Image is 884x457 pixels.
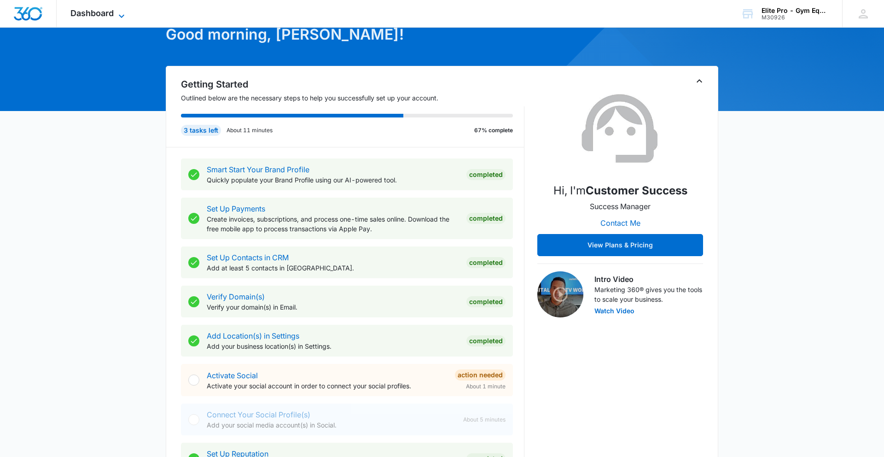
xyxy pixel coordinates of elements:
p: Verify your domain(s) in Email. [207,302,459,312]
div: account name [762,7,829,14]
p: Success Manager [590,201,651,212]
p: Quickly populate your Brand Profile using our AI-powered tool. [207,175,459,185]
div: account id [762,14,829,21]
h3: Intro Video [594,274,703,285]
p: Outlined below are the necessary steps to help you successfully set up your account. [181,93,524,103]
button: Contact Me [591,212,650,234]
p: Create invoices, subscriptions, and process one-time sales online. Download the free mobile app t... [207,214,459,234]
a: Verify Domain(s) [207,292,265,301]
div: 3 tasks left [181,125,221,136]
div: Completed [466,169,506,180]
a: Set Up Contacts in CRM [207,253,289,262]
p: About 11 minutes [227,126,273,135]
span: About 1 minute [466,382,506,391]
a: Activate Social [207,371,258,380]
p: Hi, I'm [553,182,687,199]
p: Add your social media account(s) in Social. [207,420,456,430]
h1: Good morning, [PERSON_NAME]! [166,23,530,46]
div: Completed [466,335,506,346]
button: Watch Video [594,308,634,314]
img: Intro Video [537,271,583,317]
span: About 5 minutes [463,416,506,424]
div: Action Needed [455,369,506,381]
a: Add Location(s) in Settings [207,331,299,340]
a: Smart Start Your Brand Profile [207,165,309,174]
button: View Plans & Pricing [537,234,703,256]
div: Completed [466,257,506,268]
p: Add at least 5 contacts in [GEOGRAPHIC_DATA]. [207,263,459,273]
div: Completed [466,296,506,307]
p: Marketing 360® gives you the tools to scale your business. [594,285,703,304]
button: Toggle Collapse [694,76,705,87]
div: Completed [466,213,506,224]
p: 67% complete [474,126,513,135]
p: Add your business location(s) in Settings. [207,341,459,351]
a: Set Up Payments [207,204,265,213]
span: Dashboard [70,8,114,18]
h2: Getting Started [181,77,524,91]
strong: Customer Success [586,184,687,197]
img: Customer Success [574,83,666,175]
p: Activate your social account in order to connect your social profiles. [207,381,448,391]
